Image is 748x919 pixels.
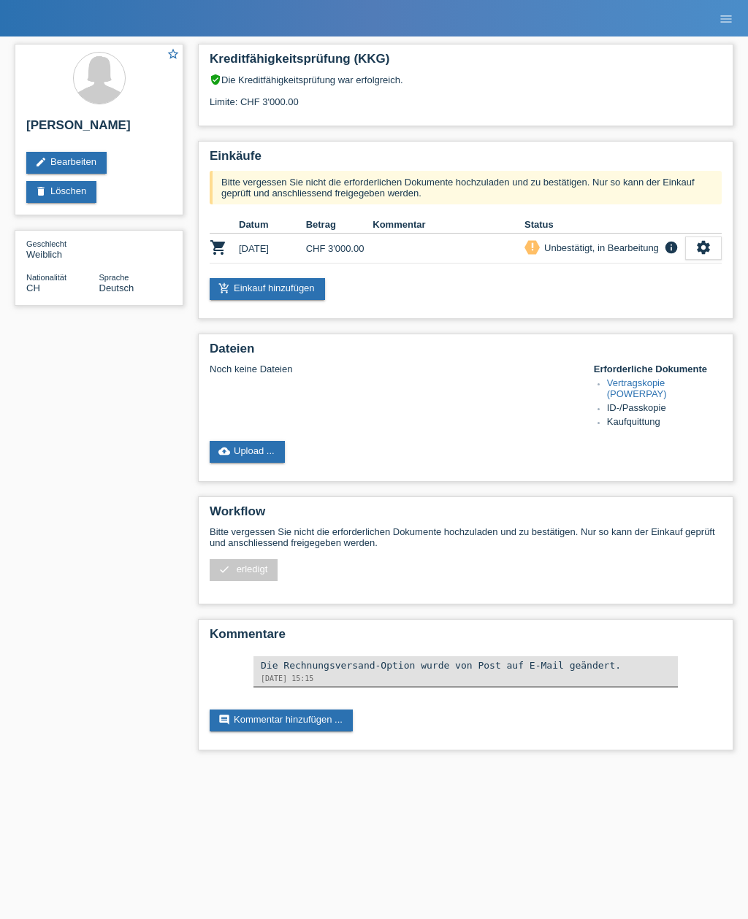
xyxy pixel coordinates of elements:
h2: Einkäufe [210,149,722,171]
span: Geschlecht [26,239,66,248]
div: Die Kreditfähigkeitsprüfung war erfolgreich. Limite: CHF 3'000.00 [210,74,722,118]
span: Deutsch [99,282,134,293]
td: [DATE] [239,234,306,264]
a: check erledigt [210,559,278,581]
li: ID-/Passkopie [607,402,722,416]
a: deleteLöschen [26,181,96,203]
p: Bitte vergessen Sie nicht die erforderlichen Dokumente hochzuladen und zu bestätigen. Nur so kann... [210,526,722,548]
i: verified_user [210,74,221,85]
i: star_border [167,47,180,61]
a: Vertragskopie (POWERPAY) [607,377,667,399]
th: Kommentar [373,216,524,234]
div: [DATE] 15:15 [261,674,671,682]
i: menu [719,12,733,26]
span: Sprache [99,273,129,282]
h4: Erforderliche Dokumente [594,364,722,374]
div: Die Rechnungsversand-Option wurde von Post auf E-Mail geändert. [261,660,671,671]
i: priority_high [527,242,538,252]
a: editBearbeiten [26,152,107,174]
a: cloud_uploadUpload ... [210,441,285,463]
h2: [PERSON_NAME] [26,118,172,140]
span: Schweiz [26,282,40,293]
i: comment [218,714,230,726]
a: star_border [167,47,180,63]
h2: Workflow [210,504,722,526]
i: edit [35,156,47,168]
i: POSP00027558 [210,239,227,256]
a: commentKommentar hinzufügen ... [210,710,353,731]
i: info [663,240,680,255]
a: add_shopping_cartEinkauf hinzufügen [210,278,325,300]
a: menu [711,14,741,23]
th: Betrag [306,216,373,234]
h2: Kreditfähigkeitsprüfung (KKG) [210,52,722,74]
i: add_shopping_cart [218,282,230,294]
i: cloud_upload [218,445,230,457]
div: Unbestätigt, in Bearbeitung [540,240,659,255]
h2: Kommentare [210,627,722,649]
i: delete [35,185,47,197]
i: check [218,564,230,575]
span: erledigt [237,564,268,574]
h2: Dateien [210,342,722,364]
div: Weiblich [26,238,99,260]
div: Noch keine Dateien [210,364,576,374]
th: Datum [239,216,306,234]
span: Nationalität [26,273,66,282]
i: settings [695,239,711,255]
li: Kaufquittung [607,416,722,430]
div: Bitte vergessen Sie nicht die erforderlichen Dokumente hochzuladen und zu bestätigen. Nur so kann... [210,171,722,204]
th: Status [524,216,685,234]
td: CHF 3'000.00 [306,234,373,264]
